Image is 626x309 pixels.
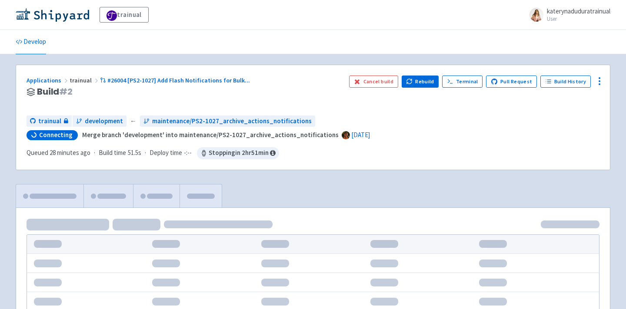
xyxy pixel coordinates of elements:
span: Queued [27,148,90,157]
span: 51.5s [128,148,141,158]
button: Cancel build [349,76,398,88]
span: # 2 [59,85,73,98]
a: Build History [540,76,591,88]
time: 28 minutes ago [50,148,90,157]
a: [DATE] [351,131,370,139]
span: development [85,116,123,126]
a: trainual [27,115,72,127]
span: Build time [99,148,126,158]
a: Pull Request [486,76,537,88]
span: katerynaduduratrainual [547,7,610,15]
span: Build [37,87,73,97]
span: -:-- [184,148,192,158]
a: trainual [100,7,149,23]
div: · · [27,147,279,159]
span: maintenance/PS2-1027_archive_actions_notifications [152,116,312,126]
span: Stopping in 2 hr 51 min [197,147,279,159]
span: trainual [38,116,61,126]
span: trainual [70,76,100,84]
span: Deploy time [150,148,182,158]
span: #26004 [PS2-1027] Add Flash Notifications for Bulk ... [107,76,250,84]
span: ← [130,116,137,126]
a: development [73,115,127,127]
small: User [547,16,610,22]
button: Rebuild [402,76,439,88]
a: Applications [27,76,70,84]
a: #26004 [PS2-1027] Add Flash Notifications for Bulk... [100,76,251,84]
a: Develop [16,30,46,54]
strong: Merge branch 'development' into maintenance/PS2-1027_archive_actions_notifications [82,131,339,139]
a: katerynaduduratrainual User [524,8,610,22]
a: maintenance/PS2-1027_archive_actions_notifications [140,115,315,127]
a: Terminal [442,76,483,88]
span: Connecting [39,131,73,139]
img: Shipyard logo [16,8,89,22]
